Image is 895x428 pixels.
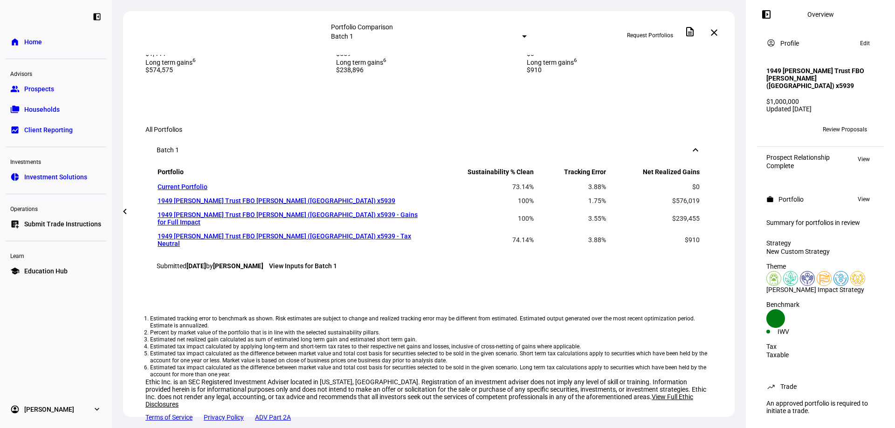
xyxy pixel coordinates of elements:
span: by [206,262,263,270]
a: pie_chartInvestment Solutions [6,168,106,186]
span: Home [24,37,42,47]
div: Learn [6,249,106,262]
a: 1949 [PERSON_NAME] Trust FBO [PERSON_NAME] ([GEOGRAPHIC_DATA]) x5939 - Gains for Full Impact [158,211,418,226]
eth-mat-symbol: home [10,37,20,47]
span: Long term gains [145,59,196,66]
eth-panel-overview-card-header: Trade [766,381,874,392]
span: [PERSON_NAME] [24,405,74,414]
a: Terms of Service [145,414,193,421]
img: womensRights.colored.svg [833,271,848,286]
td: $239,455 [607,208,700,229]
img: corporateEthics.custom.svg [850,271,865,286]
eth-mat-symbol: account_circle [10,405,20,414]
a: 1949 [PERSON_NAME] Trust FBO [PERSON_NAME] ([GEOGRAPHIC_DATA]) x5939 [158,197,395,204]
mat-icon: chevron_left [119,206,131,217]
span: Edit [860,38,870,49]
a: ADV Part 2A [255,414,291,421]
div: Strategy [766,239,874,247]
span: Review Proposals [823,122,867,137]
li: Estimated tracking error to benchmark as shown. Risk estimates are subject to change and realized... [150,315,708,329]
div: Portfolio [778,196,804,203]
span: View [858,194,870,205]
li: Percent by market value of the portfolio that is in line with the selected sustainability pillars. [150,329,708,336]
a: 1949 [PERSON_NAME] Trust FBO [PERSON_NAME] ([GEOGRAPHIC_DATA]) x5939 - Tax Neutral [158,232,411,247]
div: Operations [6,202,106,215]
th: Net Realized Gains [607,168,700,179]
span: Education Hub [24,266,68,276]
th: Tracking Error [535,168,606,179]
td: $0 [607,180,700,193]
strong: [DATE] [186,262,206,270]
span: Investment Solutions [24,172,87,182]
div: Complete [766,162,830,170]
div: An approved portfolio is required to initiate a trade. [761,396,880,418]
h4: 1949 [PERSON_NAME] Trust FBO [PERSON_NAME] ([GEOGRAPHIC_DATA]) x5939 [766,67,874,89]
span: View Full Ethic Disclosures [145,393,693,408]
eth-mat-symbol: folder_copy [10,105,20,114]
div: Theme [766,263,874,270]
div: Benchmark [766,301,874,308]
div: New Custom Strategy [766,248,874,255]
mat-icon: description [684,26,695,37]
a: folder_copyHouseholds [6,100,106,119]
div: Prospect Relationship [766,154,830,161]
button: Review Proposals [815,122,874,137]
mat-select-trigger: Batch 1 [331,33,353,40]
span: Prospects [24,84,54,94]
div: Ethic Inc. is an SEC Registered Investment Adviser located in [US_STATE], [GEOGRAPHIC_DATA]. Regi... [145,378,712,408]
span: Long term gains [527,59,577,66]
div: Investments [6,155,106,168]
img: humanRights.colored.svg [800,271,815,286]
th: Portfolio [158,168,427,179]
a: Current Portfolio [158,183,207,190]
span: Households [24,105,60,114]
img: animalWelfare.colored.svg [766,271,781,286]
span: +3 [785,126,791,133]
sup: 6 [193,57,196,64]
eth-mat-symbol: list_alt_add [10,219,20,229]
eth-mat-symbol: bid_landscape [10,125,20,135]
li: Estimated tax impact calculated by applying long-term and short-term tax rates to their respectiv... [150,343,708,350]
div: Taxable [766,351,874,359]
td: 3.88% [535,230,606,250]
button: Request Portfolios [620,28,681,43]
div: Overview [807,11,834,18]
td: $910 [607,230,700,250]
td: 1.75% [535,194,606,207]
div: Portfolio Comparison [331,23,527,31]
eth-mat-symbol: group [10,84,20,94]
a: groupProspects [6,80,106,98]
div: Submitted [157,262,701,270]
mat-icon: left_panel_open [761,9,772,20]
strong: [PERSON_NAME] [213,262,263,270]
div: $238,896 [336,66,516,74]
div: $574,575 [145,66,325,74]
span: Request Portfolios [627,28,673,43]
td: 73.14% [428,180,534,193]
div: $910 [527,66,706,74]
div: Trade [780,383,797,390]
mat-icon: keyboard_arrow_down [690,144,701,156]
eth-panel-overview-card-header: Portfolio [766,194,874,205]
div: All Portfolios [145,126,712,133]
img: lgbtqJustice.colored.svg [817,271,832,286]
sup: 6 [383,57,386,64]
td: $576,019 [607,194,700,207]
li: Estimated tax impact calculated as the difference between market value and total cost basis for s... [150,364,708,378]
div: Tax [766,343,874,350]
eth-mat-symbol: expand_more [92,405,102,414]
span: Long term gains [336,59,386,66]
button: View [853,154,874,165]
div: Batch 1 [157,146,179,154]
eth-mat-symbol: school [10,266,20,276]
td: 3.55% [535,208,606,229]
span: Client Reporting [24,125,73,135]
a: View Inputs for Batch 1 [269,262,337,270]
eth-mat-symbol: pie_chart [10,172,20,182]
div: Updated [DATE] [766,105,874,113]
li: Estimated tax impact calculated as the difference between market value and total cost basis for s... [150,350,708,364]
th: Sustainability % Clean [428,168,534,179]
button: View [853,194,874,205]
a: bid_landscapeClient Reporting [6,121,106,139]
div: Summary for portfolios in review [766,219,874,226]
